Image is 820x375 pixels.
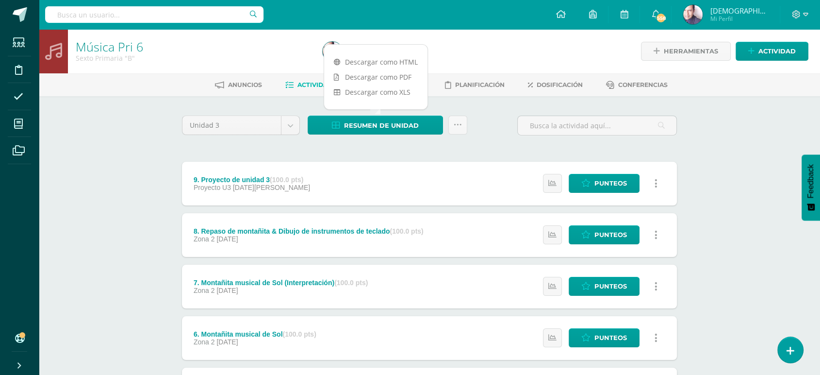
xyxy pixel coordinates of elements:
[270,176,303,184] strong: (100.0 pts)
[76,53,311,63] div: Sexto Primaria 'B'
[215,77,262,93] a: Anuncios
[390,227,423,235] strong: (100.0 pts)
[569,277,640,296] a: Punteos
[528,77,583,93] a: Dosificación
[308,116,443,135] a: Resumen de unidad
[190,116,274,135] span: Unidad 3
[194,227,424,235] div: 8. Repaso de montañita & Dibujo de instrumentos de teclado
[569,225,640,244] a: Punteos
[802,154,820,221] button: Feedback - Mostrar encuesta
[45,6,263,23] input: Busca un usuario...
[216,235,238,243] span: [DATE]
[233,184,310,191] span: [DATE][PERSON_NAME]
[683,5,703,24] img: bb97c0accd75fe6aba3753b3e15f42da.png
[455,81,505,88] span: Planificación
[710,6,768,16] span: [DEMOGRAPHIC_DATA]
[641,42,731,61] a: Herramientas
[323,42,342,61] img: bb97c0accd75fe6aba3753b3e15f42da.png
[569,328,640,347] a: Punteos
[76,38,143,55] a: Música Pri 6
[758,42,796,60] span: Actividad
[216,338,238,346] span: [DATE]
[594,277,627,295] span: Punteos
[194,235,215,243] span: Zona 2
[594,174,627,192] span: Punteos
[194,279,368,287] div: 7. Montañita musical de Sol (Interpretación)
[606,77,668,93] a: Conferencias
[194,184,231,191] span: Proyecto U3
[806,164,815,198] span: Feedback
[445,77,505,93] a: Planificación
[344,117,419,135] span: Resumen de unidad
[182,116,299,135] a: Unidad 3
[656,13,666,23] span: 558
[216,287,238,294] span: [DATE]
[569,174,640,193] a: Punteos
[736,42,808,61] a: Actividad
[194,330,316,338] div: 6. Montañita musical de Sol
[194,176,310,184] div: 9. Proyecto de unidad 3
[228,81,262,88] span: Anuncios
[334,279,368,287] strong: (100.0 pts)
[282,330,316,338] strong: (100.0 pts)
[618,81,668,88] span: Conferencias
[324,69,427,85] a: Descargar como PDF
[594,226,627,244] span: Punteos
[285,77,340,93] a: Actividades
[194,338,215,346] span: Zona 2
[324,85,427,100] a: Descargar como XLS
[664,42,718,60] span: Herramientas
[76,40,311,53] h1: Música Pri 6
[297,81,340,88] span: Actividades
[324,54,427,69] a: Descargar como HTML
[710,15,768,23] span: Mi Perfil
[518,116,676,135] input: Busca la actividad aquí...
[537,81,583,88] span: Dosificación
[194,287,215,294] span: Zona 2
[594,329,627,347] span: Punteos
